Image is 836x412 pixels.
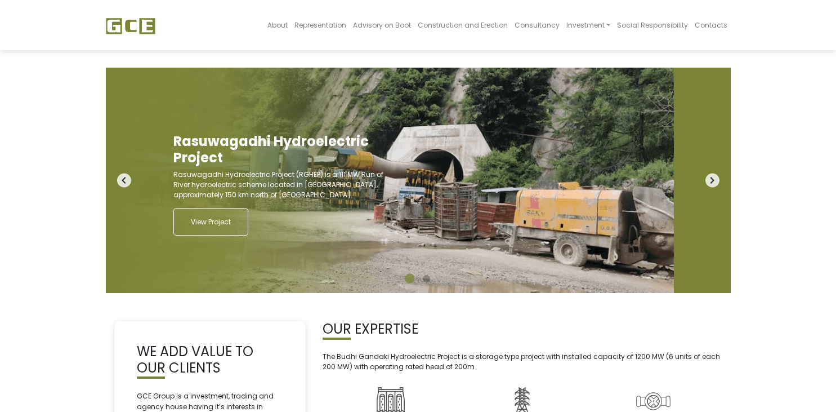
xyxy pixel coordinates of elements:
img: GCE Group [106,17,155,34]
span: Investment [566,20,605,30]
a: Advisory on Boot [350,3,414,47]
i: navigate_next [705,174,719,188]
button: 2 of 2 [421,273,432,285]
a: About [264,3,291,47]
a: Social Responsibility [614,3,691,47]
button: 1 of 2 [404,273,415,285]
span: Consultancy [515,20,560,30]
a: Consultancy [511,3,563,47]
i: navigate_before [117,174,131,188]
span: About [267,20,288,30]
span: Advisory on Boot [353,20,411,30]
span: Representation [294,20,346,30]
h2: WE ADD VALUE TO OUR CLIENTS [137,344,283,376]
a: Contacts [691,3,731,47]
h2: Rasuwagadhi Hydroelectric Project [173,134,387,166]
p: The Budhi Gandaki Hydroelectric Project is a storage type project with installed capacity of 1200... [323,352,722,372]
p: Rasuwagadhi Hydroelectric Project (RGHEP) is a 111 MW Run of River hydroelectric scheme located i... [173,170,387,200]
span: Social Responsibility [617,20,688,30]
span: Construction and Erection [418,20,508,30]
h2: OUR EXPERTISE [323,321,722,338]
a: Construction and Erection [414,3,511,47]
a: Investment [563,3,613,47]
a: Representation [291,3,350,47]
span: Contacts [695,20,727,30]
a: View Project [173,208,248,236]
